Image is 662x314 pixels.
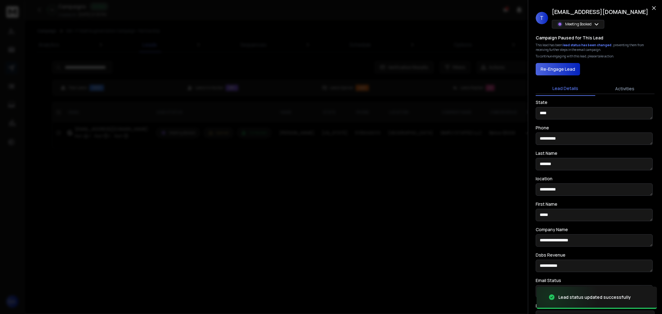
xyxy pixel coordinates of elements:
[536,151,557,155] label: Last Name
[536,12,548,24] span: T
[536,82,595,96] button: Lead Details
[536,54,614,59] p: To continue engaging with this lead, please take action.
[536,253,565,257] label: Dsbs Revenue
[536,126,549,130] label: Phone
[536,202,557,206] label: First Name
[536,278,561,283] label: Email Status
[563,43,612,47] span: lead status has been changed
[536,43,655,52] div: This lead has been , preventing them from receiving further steps in the email campaign.
[536,227,568,232] label: Company Name
[595,82,655,96] button: Activities
[536,63,580,75] button: Re-Engage Lead
[552,7,648,16] h1: [EMAIL_ADDRESS][DOMAIN_NAME]
[536,177,552,181] label: location
[536,35,603,41] h3: Campaign Paused for This Lead
[536,100,547,105] label: State
[558,294,631,300] div: Lead status updated successfully
[565,22,592,27] p: Meeting Booked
